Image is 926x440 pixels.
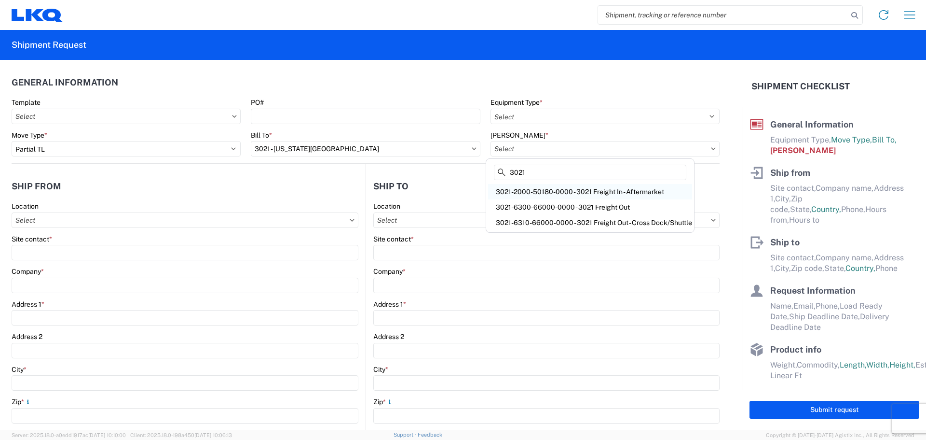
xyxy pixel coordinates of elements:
[824,264,845,273] span: State,
[770,135,831,144] span: Equipment Type,
[889,360,915,369] span: Height,
[373,267,406,276] label: Company
[373,397,394,406] label: Zip
[816,253,874,262] span: Company name,
[811,205,841,214] span: Country,
[840,360,866,369] span: Length,
[12,98,41,107] label: Template
[12,397,32,406] label: Zip
[598,6,848,24] input: Shipment, tracking or reference number
[418,432,442,438] a: Feedback
[770,360,797,369] span: Weight,
[875,264,898,273] span: Phone
[770,237,800,247] span: Ship to
[373,332,404,341] label: Address 2
[373,235,414,243] label: Site contact
[766,431,914,440] span: Copyright © [DATE]-[DATE] Agistix Inc., All Rights Reserved
[12,78,118,87] h2: General Information
[797,360,840,369] span: Commodity,
[373,182,409,191] h2: Ship to
[373,365,388,374] label: City
[831,135,872,144] span: Move Type,
[130,432,232,438] span: Client: 2025.18.0-198a450
[394,432,418,438] a: Support
[12,432,126,438] span: Server: 2025.18.0-a0edd1917ac
[770,253,816,262] span: Site contact,
[251,141,480,156] input: Select
[12,131,47,140] label: Move Type
[751,81,850,92] h2: Shipment Checklist
[373,202,400,211] label: Location
[791,264,824,273] span: Zip code,
[770,184,816,193] span: Site contact,
[88,432,126,438] span: [DATE] 10:10:00
[749,401,919,419] button: Submit request
[775,264,791,273] span: City,
[770,285,856,296] span: Request Information
[490,141,720,156] input: Select
[251,98,264,107] label: PO#
[490,98,543,107] label: Equipment Type
[793,301,816,311] span: Email,
[251,131,272,140] label: Bill To
[12,365,27,374] label: City
[488,215,692,230] div: 3021-6310-66000-0000 - 3021 Freight Out - Cross Dock/Shuttle
[373,300,406,309] label: Address 1
[12,267,44,276] label: Company
[373,213,720,228] input: Select
[770,168,810,178] span: Ship from
[488,184,692,199] div: 3021-2000-50180-0000 - 3021 Freight In - Aftermarket
[12,202,39,211] label: Location
[770,301,793,311] span: Name,
[194,432,232,438] span: [DATE] 10:06:13
[12,182,61,191] h2: Ship from
[845,264,875,273] span: Country,
[775,194,791,203] span: City,
[12,235,52,243] label: Site contact
[790,205,811,214] span: State,
[12,300,44,309] label: Address 1
[490,131,548,140] label: [PERSON_NAME]
[12,39,86,51] h2: Shipment Request
[770,146,836,155] span: [PERSON_NAME]
[770,344,821,355] span: Product info
[841,205,865,214] span: Phone,
[789,312,860,321] span: Ship Deadline Date,
[866,360,889,369] span: Width,
[12,332,42,341] label: Address 2
[770,119,854,129] span: General Information
[12,213,358,228] input: Select
[816,184,874,193] span: Company name,
[488,199,692,215] div: 3021-6300-66000-0000 - 3021 Freight Out
[789,215,819,225] span: Hours to
[872,135,897,144] span: Bill To,
[816,301,840,311] span: Phone,
[12,109,241,124] input: Select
